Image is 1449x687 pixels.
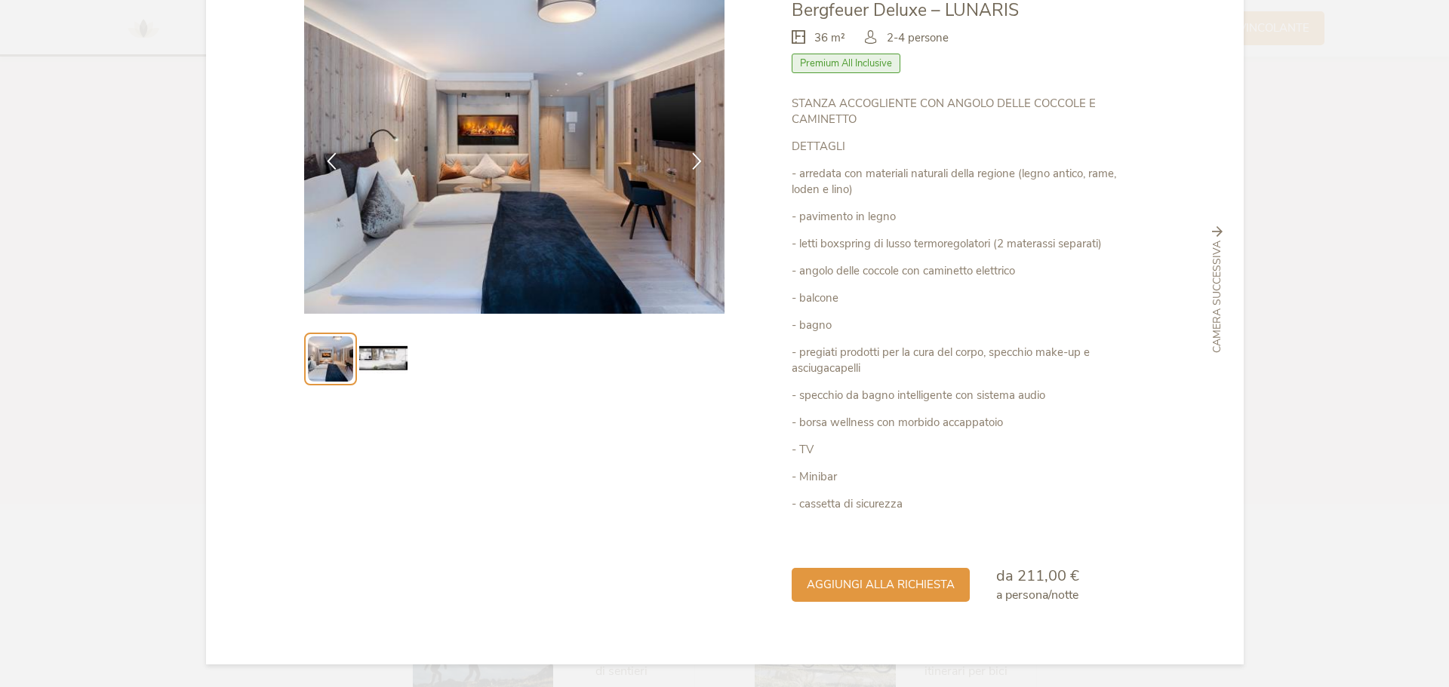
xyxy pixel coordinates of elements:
[792,166,1145,198] p: - arredata con materiali naturali della regione (legno antico, rame, loden e lino)
[792,317,1145,333] p: - bagno
[792,290,1145,306] p: - balcone
[792,209,1145,225] p: - pavimento in legno
[792,442,1145,458] p: - TV
[359,335,408,383] img: Preview
[792,96,1145,127] p: STANZA ACCOGLIENTE CON ANGOLO DELLE COCCOLE E CAMINETTO
[792,388,1145,403] p: - specchio da bagno intelligente con sistema audio
[887,30,949,46] span: 2-4 persone
[792,139,1145,155] p: DETTAGLI
[792,236,1145,252] p: - letti boxspring di lusso termoregolatori (2 materassi separati)
[792,263,1145,279] p: - angolo delle coccole con caminetto elettrico
[792,496,1145,512] p: - cassetta di sicurezza
[1210,241,1225,353] span: Camera successiva
[792,415,1145,431] p: - borsa wellness con morbido accappatoio
[308,336,353,382] img: Preview
[792,54,900,73] span: Premium All Inclusive
[814,30,845,46] span: 36 m²
[792,345,1145,376] p: - pregiati prodotti per la cura del corpo, specchio make-up e asciugacapelli
[792,469,1145,485] p: - Minibar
